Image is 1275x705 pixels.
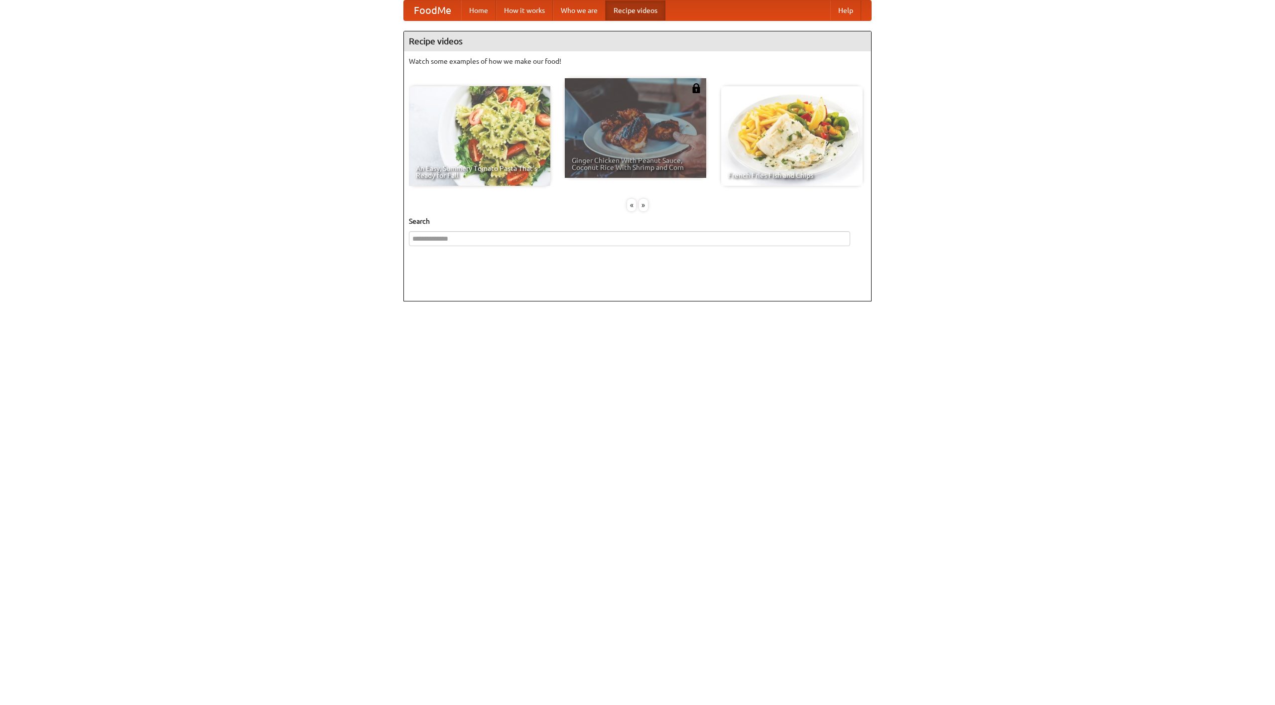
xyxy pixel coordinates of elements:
[409,86,550,186] a: An Easy, Summery Tomato Pasta That's Ready for Fall
[627,199,636,211] div: «
[691,83,701,93] img: 483408.png
[404,0,461,20] a: FoodMe
[416,165,543,179] span: An Easy, Summery Tomato Pasta That's Ready for Fall
[496,0,553,20] a: How it works
[639,199,648,211] div: »
[404,31,871,51] h4: Recipe videos
[409,56,866,66] p: Watch some examples of how we make our food!
[728,172,856,179] span: French Fries Fish and Chips
[721,86,863,186] a: French Fries Fish and Chips
[830,0,861,20] a: Help
[553,0,606,20] a: Who we are
[461,0,496,20] a: Home
[409,216,866,226] h5: Search
[606,0,665,20] a: Recipe videos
